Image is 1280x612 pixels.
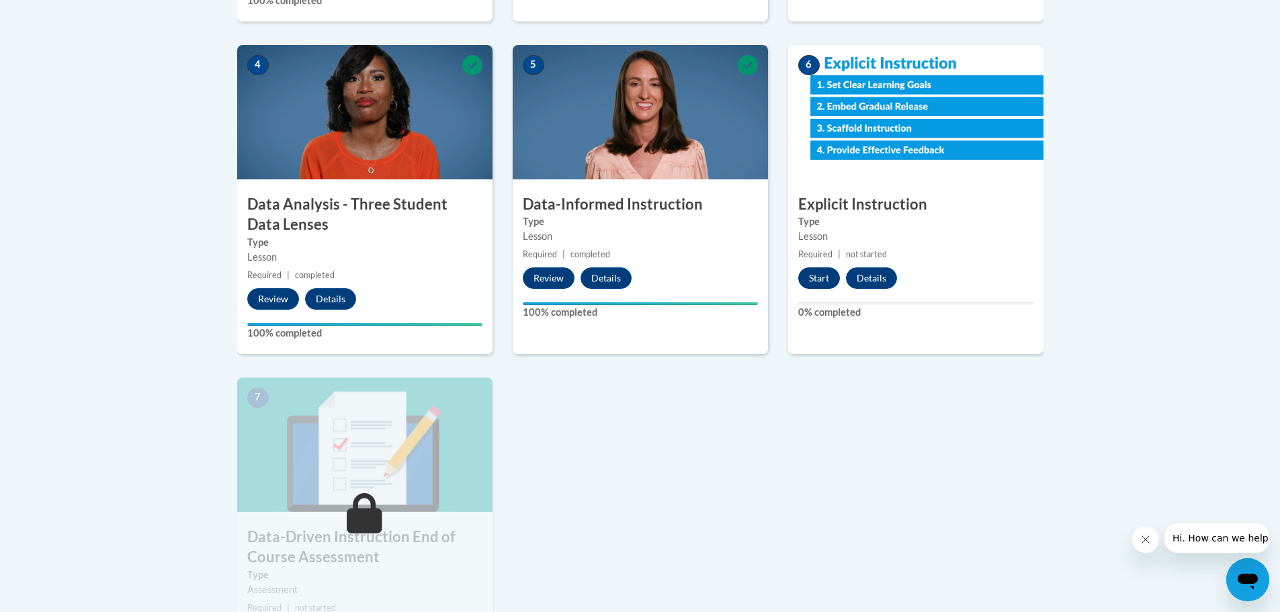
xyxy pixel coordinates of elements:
[237,45,493,179] img: Course Image
[523,229,758,244] div: Lesson
[523,55,544,75] span: 5
[247,270,282,280] span: Required
[798,249,833,259] span: Required
[798,55,820,75] span: 6
[237,378,493,512] img: Course Image
[247,250,482,265] div: Lesson
[237,194,493,236] h3: Data Analysis - Three Student Data Lenses
[247,235,482,250] label: Type
[788,194,1043,215] h3: Explicit Instruction
[305,288,356,310] button: Details
[8,9,109,20] span: Hi. How can we help?
[798,305,1033,320] label: 0% completed
[295,270,335,280] span: completed
[513,45,768,179] img: Course Image
[523,305,758,320] label: 100% completed
[247,568,482,582] label: Type
[562,249,565,259] span: |
[798,267,840,289] button: Start
[798,214,1033,229] label: Type
[581,267,632,289] button: Details
[287,270,290,280] span: |
[247,326,482,341] label: 100% completed
[523,249,557,259] span: Required
[798,229,1033,244] div: Lesson
[523,267,574,289] button: Review
[838,249,841,259] span: |
[247,55,269,75] span: 4
[788,45,1043,179] img: Course Image
[570,249,610,259] span: completed
[247,388,269,408] span: 7
[247,323,482,326] div: Your progress
[523,214,758,229] label: Type
[237,527,493,568] h3: Data-Driven Instruction End of Course Assessment
[513,194,768,215] h3: Data-Informed Instruction
[247,582,482,597] div: Assessment
[1132,526,1159,553] iframe: Close message
[1164,523,1269,553] iframe: Message from company
[1226,558,1269,601] iframe: Button to launch messaging window
[247,288,299,310] button: Review
[846,267,897,289] button: Details
[523,302,758,305] div: Your progress
[846,249,887,259] span: not started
